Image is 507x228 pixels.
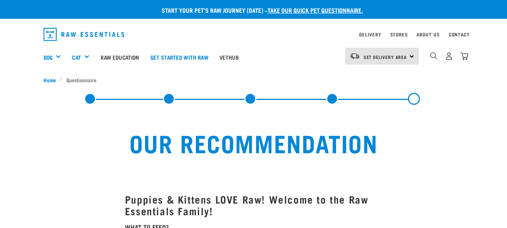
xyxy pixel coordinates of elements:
a: Contact [449,33,470,36]
nav: dropdown navigation [38,25,470,44]
img: Raw Essentials Logo [44,28,125,41]
a: About Us [417,33,439,36]
nav: breadcrumbs [44,76,464,84]
a: Raw Education [95,42,144,72]
img: van-moving.png [350,53,360,59]
img: home-icon-1@2x.png [430,52,437,59]
a: Home [44,76,60,84]
a: Vethub [214,42,244,72]
img: user.png [445,52,453,60]
a: Dog [44,53,53,62]
span: Home [44,76,56,84]
a: Cat [72,53,81,62]
h2: Our Recommendation [59,129,449,156]
span: Set Delivery Area [364,56,407,58]
a: Stores [390,33,408,36]
a: Delivery [359,33,381,36]
img: home-icon@2x.png [460,52,468,60]
a: Get started with Raw [145,42,214,72]
strong: Puppies & Kittens LOVE Raw! Welcome to the Raw Essentials Family! [125,196,369,213]
a: take our quick pet questionnaire. [268,8,363,12]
